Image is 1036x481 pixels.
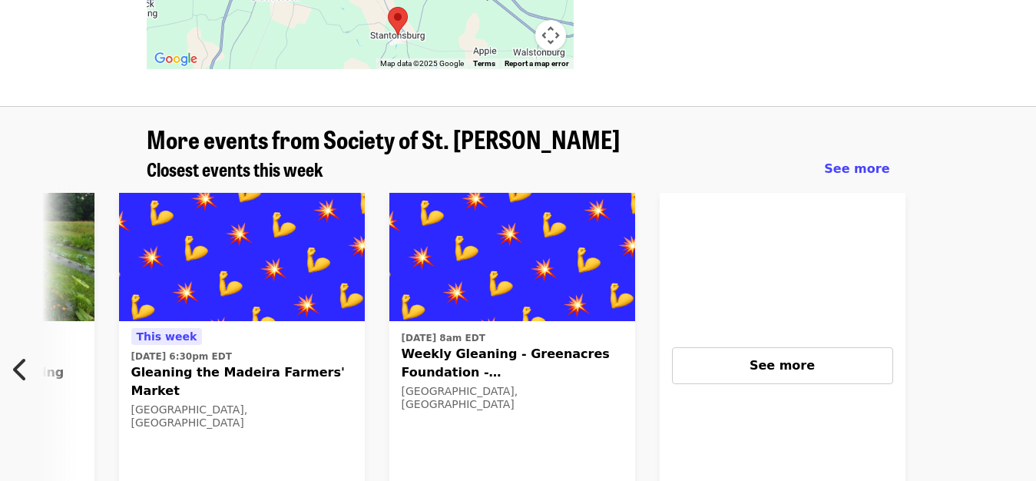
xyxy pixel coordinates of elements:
[151,49,201,69] img: Google
[147,121,620,157] span: More events from Society of St. [PERSON_NAME]
[402,385,623,411] div: [GEOGRAPHIC_DATA], [GEOGRAPHIC_DATA]
[119,193,365,322] img: Gleaning the Madeira Farmers' Market organized by Society of St. Andrew
[131,403,353,430] div: [GEOGRAPHIC_DATA], [GEOGRAPHIC_DATA]
[380,59,464,68] span: Map data ©2025 Google
[672,347,893,384] button: See more
[389,193,635,322] img: Weekly Gleaning - Greenacres Foundation - Indian Hill organized by Society of St. Andrew
[151,49,201,69] a: Open this area in Google Maps (opens a new window)
[137,330,197,343] span: This week
[750,358,815,373] span: See more
[473,59,495,68] a: Terms (opens in new tab)
[402,345,623,382] span: Weekly Gleaning - Greenacres Foundation - [GEOGRAPHIC_DATA]
[131,350,232,363] time: [DATE] 6:30pm EDT
[402,331,485,345] time: [DATE] 8am EDT
[147,155,323,182] span: Closest events this week
[134,158,902,181] div: Closest events this week
[824,160,889,178] a: See more
[147,158,323,181] a: Closest events this week
[505,59,569,68] a: Report a map error
[824,161,889,176] span: See more
[535,20,566,51] button: Map camera controls
[131,363,353,400] span: Gleaning the Madeira Farmers' Market
[13,355,28,384] i: chevron-left icon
